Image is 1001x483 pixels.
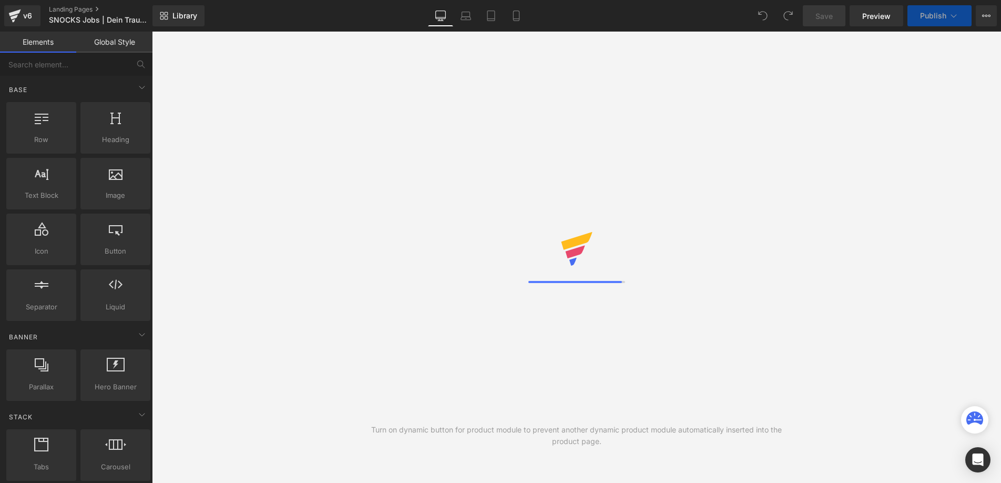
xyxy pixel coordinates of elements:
span: Icon [9,246,73,257]
span: Publish [920,12,946,20]
a: Desktop [428,5,453,26]
span: SNOCKS Jobs | Dein Traumjob bei SNOCKS [49,16,150,24]
a: Landing Pages [49,5,170,14]
button: More [976,5,997,26]
span: Carousel [84,461,147,472]
button: Publish [907,5,972,26]
span: Stack [8,412,34,422]
button: Undo [752,5,773,26]
span: Liquid [84,301,147,313]
a: Preview [850,5,903,26]
span: Text Block [9,190,73,201]
a: Tablet [478,5,504,26]
a: New Library [152,5,205,26]
div: Open Intercom Messenger [965,447,990,472]
span: Banner [8,332,39,342]
span: Heading [84,134,147,145]
span: Tabs [9,461,73,472]
span: Base [8,85,28,95]
a: v6 [4,5,40,26]
div: v6 [21,9,34,23]
span: Row [9,134,73,145]
span: Button [84,246,147,257]
span: Parallax [9,381,73,393]
a: Global Style [76,32,152,53]
a: Laptop [453,5,478,26]
a: Mobile [504,5,529,26]
span: Hero Banner [84,381,147,393]
span: Image [84,190,147,201]
span: Separator [9,301,73,313]
button: Redo [778,5,799,26]
span: Preview [862,11,891,22]
div: Turn on dynamic button for product module to prevent another dynamic product module automatically... [364,424,789,447]
span: Save [815,11,833,22]
span: Library [172,11,197,21]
